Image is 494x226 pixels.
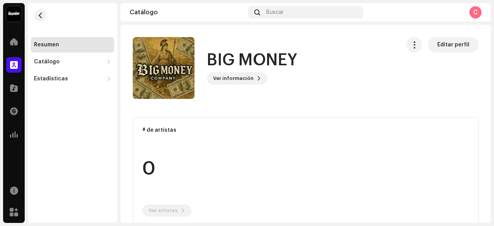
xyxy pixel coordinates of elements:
div: Resumen [34,42,59,48]
h1: BIG MONEY [207,51,297,69]
img: 10370c6a-d0e2-4592-b8a2-38f444b0ca44 [6,6,22,22]
span: Buscar [266,9,284,15]
button: Editar perfil [428,37,479,53]
re-m-nav-dropdown: Estadísticas [31,71,114,87]
div: Catálogo [130,9,245,15]
div: Estadísticas [34,76,68,82]
span: Editar perfil [437,37,469,53]
div: Catálogo [34,59,59,65]
re-m-nav-dropdown: Catálogo [31,54,114,70]
button: Ver información [207,72,267,85]
span: Ver información [213,71,254,86]
re-m-nav-item: Resumen [31,37,114,53]
div: C [469,6,482,19]
img: 86d27a4b-5dc0-4ebd-9955-46956952b57b [133,37,195,99]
